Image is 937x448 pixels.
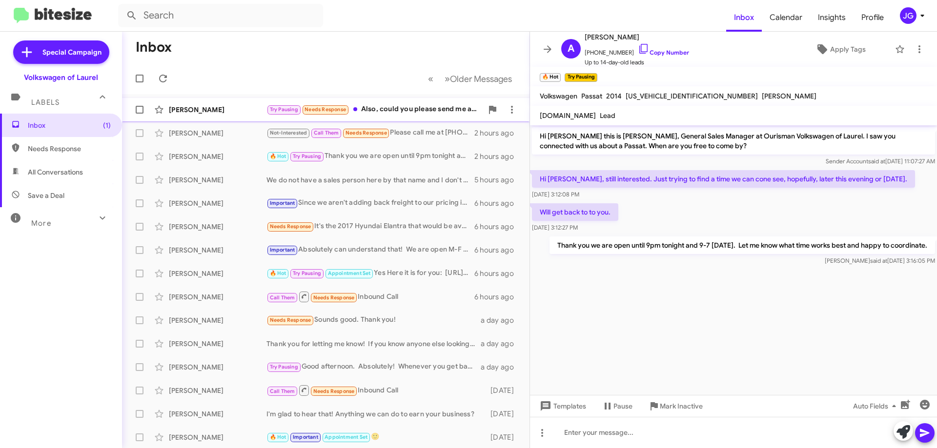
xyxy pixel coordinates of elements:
span: Important [270,247,295,253]
span: [PERSON_NAME] [585,31,689,43]
span: Labels [31,98,60,107]
div: [PERSON_NAME] [169,432,266,442]
span: 🔥 Hot [270,153,286,159]
div: [DATE] [486,386,522,395]
span: Passat [581,92,602,100]
button: Pause [594,397,640,415]
div: [PERSON_NAME] [169,198,266,208]
div: Good afternoon. Absolutely! Whenever you get back we can coordinate that. [266,361,481,372]
span: Needs Response [270,317,311,323]
span: Try Pausing [270,106,298,113]
span: Needs Response [346,130,387,136]
div: [DATE] [486,432,522,442]
span: [PHONE_NUMBER] [585,43,689,58]
span: More [31,219,51,228]
span: Needs Response [313,388,355,394]
p: Hi [PERSON_NAME], still interested. Just trying to find a time we can cone see, hopefully, later ... [532,170,915,188]
div: Sounds good. Thank you! [266,314,481,326]
button: Mark Inactive [640,397,711,415]
span: Call Them [270,294,295,301]
span: [DATE] 3:12:27 PM [532,224,578,231]
div: 6 hours ago [474,245,522,255]
div: We do not have a sales person here by that name and I don't see any applications. [266,175,474,185]
span: Lead [600,111,615,120]
div: Inbound Call [266,384,486,396]
span: Needs Response [313,294,355,301]
button: Apply Tags [790,40,890,58]
div: a day ago [481,362,522,372]
span: « [428,73,433,85]
span: Save a Deal [28,191,64,200]
div: Thank you for letting me know! If you know anyone else looking, send them our way. [266,339,481,349]
button: Auto Fields [845,397,908,415]
div: a day ago [481,339,522,349]
div: 2 hours ago [474,128,522,138]
span: Call Them [314,130,339,136]
div: [PERSON_NAME] [169,339,266,349]
div: [PERSON_NAME] [169,315,266,325]
div: [PERSON_NAME] [169,128,266,138]
div: 5 hours ago [474,175,522,185]
span: Special Campaign [42,47,102,57]
div: Also, could you please send me a link with the car's info to this number? Thank you in advance fo... [266,104,483,115]
span: Try Pausing [293,270,321,276]
span: Try Pausing [293,153,321,159]
span: Up to 14-day-old leads [585,58,689,67]
div: 6 hours ago [474,269,522,278]
div: Yes Here it is for you: [URL][DOMAIN_NAME] [266,268,474,279]
span: Needs Response [305,106,346,113]
div: Please call me at [PHONE_NUMBER] [266,127,474,138]
span: (1) [103,120,111,130]
a: Inbox [726,3,762,32]
span: Important [270,200,295,206]
div: 6 hours ago [474,222,522,232]
span: Insights [810,3,854,32]
p: Hi [PERSON_NAME] this is [PERSON_NAME], General Sales Manager at Ourisman Volkswagen of Laurel. I... [532,127,935,155]
span: Pause [613,397,632,415]
p: Will get back to to you. [532,203,618,221]
small: Try Pausing [565,73,597,82]
span: Needs Response [270,223,311,230]
button: Next [439,69,518,89]
a: Calendar [762,3,810,32]
div: [PERSON_NAME] [169,245,266,255]
div: Since we aren't adding back freight to our pricing it's pretty straight here for me. As I have al... [266,197,474,209]
div: [PERSON_NAME] [169,269,266,278]
span: [DOMAIN_NAME] [540,111,596,120]
span: [US_VEHICLE_IDENTIFICATION_NUMBER] [626,92,758,100]
div: JG [900,7,917,24]
span: Volkswagen [540,92,577,100]
div: Thank you we are open until 9pm tonight and 9-7 [DATE]. Let me know what time works best and happ... [266,151,474,162]
div: Volkswagen of Laurel [24,73,98,82]
span: Mark Inactive [660,397,703,415]
div: [PERSON_NAME] [169,362,266,372]
input: Search [118,4,323,27]
a: Copy Number [638,49,689,56]
div: [PERSON_NAME] [169,175,266,185]
div: 6 hours ago [474,292,522,302]
span: [PERSON_NAME] [762,92,816,100]
span: Older Messages [450,74,512,84]
div: [PERSON_NAME] [169,292,266,302]
span: Sender Account [DATE] 11:07:27 AM [826,157,935,165]
h1: Inbox [136,39,172,55]
button: Templates [530,397,594,415]
div: [PERSON_NAME] [169,105,266,115]
button: Previous [422,69,439,89]
span: said at [870,257,887,264]
span: Templates [538,397,586,415]
span: Appointment Set [325,434,367,440]
span: 🔥 Hot [270,270,286,276]
a: Profile [854,3,892,32]
p: Thank you we are open until 9pm tonight and 9-7 [DATE]. Let me know what time works best and happ... [550,236,935,254]
div: Inbound Call [266,291,474,303]
div: I'm glad to hear that! Anything we can do to earn your business? [266,409,486,419]
div: 2 hours ago [474,152,522,161]
small: 🔥 Hot [540,73,561,82]
div: [PERSON_NAME] [169,386,266,395]
button: JG [892,7,926,24]
div: a day ago [481,315,522,325]
span: A [568,41,574,57]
